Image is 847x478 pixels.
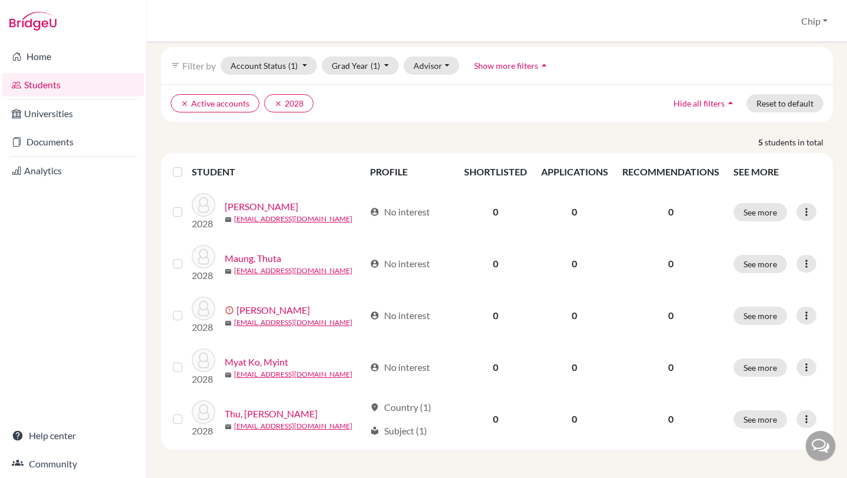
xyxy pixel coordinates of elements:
th: SEE MORE [726,158,828,186]
span: account_circle [370,207,379,217]
i: arrow_drop_up [725,97,736,109]
a: [EMAIL_ADDRESS][DOMAIN_NAME] [234,265,352,276]
p: 0 [622,412,719,426]
button: Grad Year(1) [322,57,399,75]
i: arrow_drop_up [538,59,550,71]
button: clear2028 [264,94,314,112]
img: Thu, Joey [192,400,215,424]
span: local_library [370,426,379,436]
a: Thu, [PERSON_NAME] [225,407,318,421]
div: Subject (1) [370,424,427,438]
p: 2028 [192,217,215,231]
strong: 5 [758,136,765,148]
div: No interest [370,308,430,323]
button: Show more filtersarrow_drop_up [464,57,560,75]
img: Hmwe, Nicholas [192,193,215,217]
button: Advisor [404,57,459,75]
span: mail [225,268,232,275]
p: 0 [622,360,719,374]
span: mail [225,371,232,379]
img: Maung, Thuta [192,245,215,268]
button: Account Status(1) [221,57,317,75]
div: No interest [370,257,430,271]
td: 0 [534,290,615,341]
button: Hide all filtersarrow_drop_up [663,94,746,112]
button: See more [733,358,787,377]
th: APPLICATIONS [534,158,615,186]
span: mail [225,320,232,327]
td: 0 [534,341,615,393]
td: 0 [457,290,534,341]
img: Moe, Helen [192,297,215,320]
td: 0 [457,186,534,238]
button: See more [733,307,787,325]
i: clear [181,99,189,108]
a: Analytics [2,159,144,182]
span: account_circle [370,363,379,372]
button: Chip [796,10,833,32]
p: 2028 [192,320,215,334]
img: Bridge-U [9,12,56,31]
th: PROFILE [363,158,457,186]
a: [EMAIL_ADDRESS][DOMAIN_NAME] [234,214,352,224]
span: mail [225,423,232,430]
th: RECOMMENDATIONS [615,158,726,186]
span: error_outline [225,306,236,315]
a: Students [2,73,144,97]
a: Myat Ko, Myint [225,355,288,369]
p: 0 [622,257,719,271]
span: account_circle [370,311,379,320]
a: [EMAIL_ADDRESS][DOMAIN_NAME] [234,421,352,431]
div: No interest [370,205,430,219]
span: (1) [288,61,298,71]
span: Filter by [182,60,216,71]
span: Help [27,8,51,19]
p: 2028 [192,372,215,386]
a: Maung, Thuta [225,251,281,265]
a: [EMAIL_ADDRESS][DOMAIN_NAME] [234,317,352,328]
div: No interest [370,360,430,374]
span: location_on [370,403,379,412]
td: 0 [457,341,534,393]
span: students in total [765,136,833,148]
a: Community [2,452,144,476]
td: 0 [534,238,615,290]
span: Hide all filters [673,98,725,108]
span: Show more filters [474,61,538,71]
a: [EMAIL_ADDRESS][DOMAIN_NAME] [234,369,352,380]
span: (1) [371,61,380,71]
button: See more [733,410,787,429]
p: 2028 [192,424,215,438]
td: 0 [534,186,615,238]
p: 0 [622,205,719,219]
p: 0 [622,308,719,323]
a: Documents [2,130,144,154]
p: 2028 [192,268,215,283]
i: clear [274,99,282,108]
i: filter_list [171,61,180,70]
button: See more [733,255,787,273]
a: Help center [2,424,144,447]
a: [PERSON_NAME] [225,200,298,214]
span: mail [225,216,232,223]
button: See more [733,203,787,221]
img: Myat Ko, Myint [192,348,215,372]
a: Universities [2,102,144,125]
th: STUDENT [192,158,363,186]
a: Home [2,45,144,68]
span: account_circle [370,259,379,268]
td: 0 [457,393,534,445]
div: Country (1) [370,400,431,414]
a: [PERSON_NAME] [236,303,310,317]
td: 0 [457,238,534,290]
button: clearActive accounts [171,94,259,112]
th: SHORTLISTED [457,158,534,186]
button: Reset to default [746,94,823,112]
td: 0 [534,393,615,445]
